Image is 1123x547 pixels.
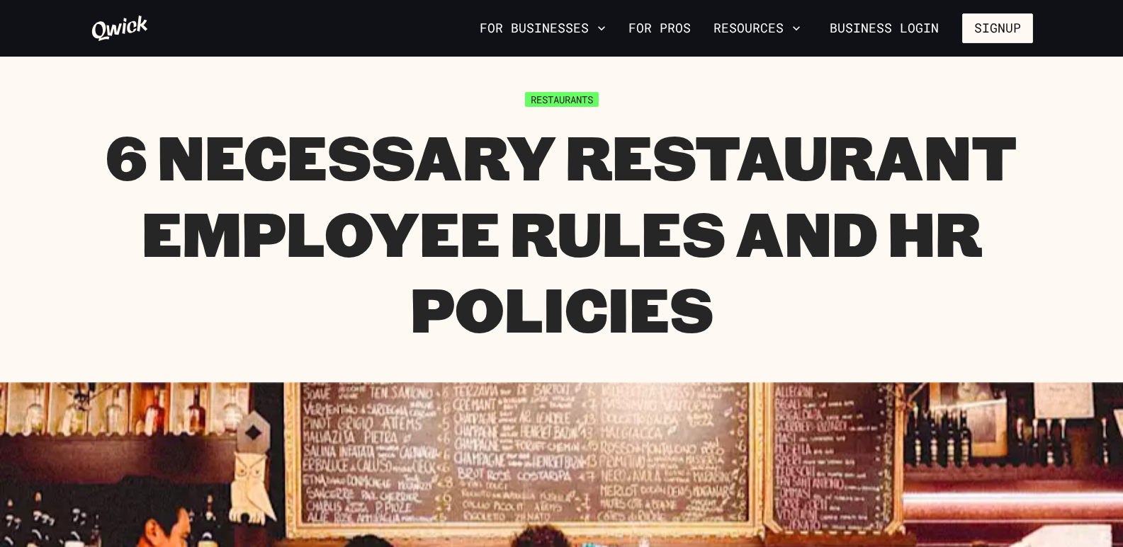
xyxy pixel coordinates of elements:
button: Signup [962,13,1033,43]
h1: 6 Necessary Restaurant Employee Rules and HR Policies [91,118,1033,347]
button: Resources [708,16,806,40]
a: For Pros [623,16,696,40]
span: Restaurants [525,92,599,107]
a: Business Login [818,13,951,43]
button: For Businesses [474,16,611,40]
